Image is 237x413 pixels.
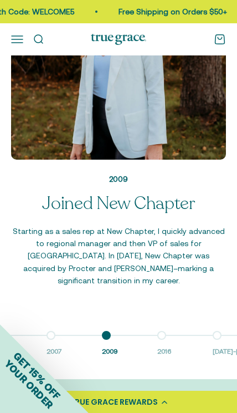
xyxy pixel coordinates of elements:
[11,350,63,401] span: GET 15% OFF
[11,173,226,185] p: 2009
[11,194,226,213] p: Joined New Chapter
[102,335,157,357] button: 2009
[118,7,227,16] a: Free Shipping on Orders $50+
[157,346,204,357] span: 2016
[11,225,226,287] p: Starting as a sales rep at New Chapter, I quickly advanced to regional manager and then VP of sal...
[2,358,55,411] span: YOUR ORDER
[70,396,158,408] div: TRUE GRACE REWARDS
[102,346,148,357] span: 2009
[157,335,213,357] button: 2016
